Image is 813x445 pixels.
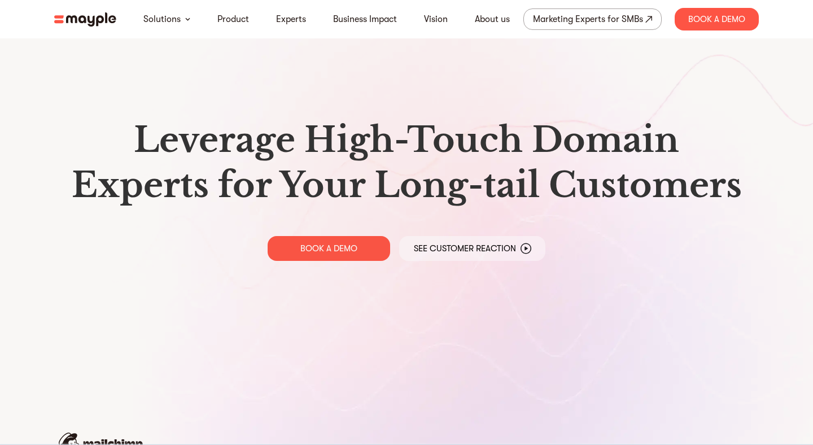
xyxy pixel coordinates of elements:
[217,12,249,26] a: Product
[523,8,662,30] a: Marketing Experts for SMBs
[475,12,510,26] a: About us
[143,12,181,26] a: Solutions
[276,12,306,26] a: Experts
[610,314,813,445] iframe: Chat Widget
[300,243,357,254] p: BOOK A DEMO
[399,236,545,261] a: See Customer Reaction
[333,12,397,26] a: Business Impact
[54,12,116,27] img: mayple-logo
[185,18,190,21] img: arrow-down
[424,12,448,26] a: Vision
[268,236,390,261] a: BOOK A DEMO
[414,243,516,254] p: See Customer Reaction
[533,11,643,27] div: Marketing Experts for SMBs
[675,8,759,30] div: Book A Demo
[63,117,750,208] h1: Leverage High-Touch Domain Experts for Your Long-tail Customers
